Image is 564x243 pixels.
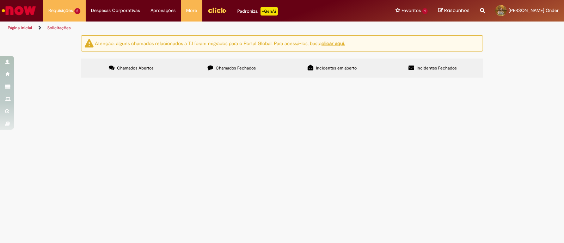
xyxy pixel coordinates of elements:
div: Padroniza [237,7,278,16]
span: 1 [422,8,428,14]
ng-bind-html: Atenção: alguns chamados relacionados a T.I foram migrados para o Portal Global. Para acessá-los,... [95,40,345,46]
span: More [186,7,197,14]
img: click_logo_yellow_360x200.png [208,5,227,16]
a: Página inicial [8,25,32,31]
span: Chamados Abertos [117,65,154,71]
img: ServiceNow [1,4,37,18]
span: Despesas Corporativas [91,7,140,14]
span: Favoritos [401,7,421,14]
span: [PERSON_NAME] Onder [509,7,559,13]
p: +GenAi [260,7,278,16]
a: clicar aqui. [321,40,345,46]
span: 2 [74,8,80,14]
span: Aprovações [151,7,176,14]
span: Rascunhos [444,7,470,14]
span: Chamados Fechados [216,65,256,71]
span: Incidentes Fechados [417,65,457,71]
span: Requisições [48,7,73,14]
ul: Trilhas de página [5,22,371,35]
a: Rascunhos [438,7,470,14]
span: Incidentes em aberto [316,65,357,71]
a: Solicitações [47,25,71,31]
